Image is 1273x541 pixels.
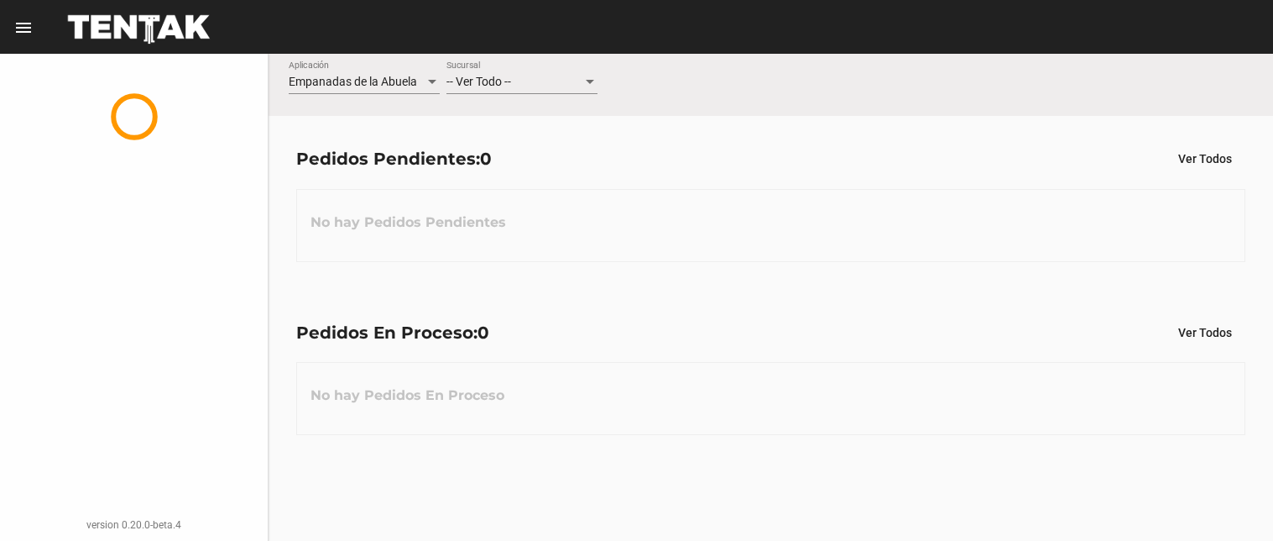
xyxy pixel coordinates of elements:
h3: No hay Pedidos Pendientes [297,197,519,248]
div: Pedidos En Proceso: [296,319,489,346]
span: Empanadas de la Abuela [289,75,417,88]
div: Pedidos Pendientes: [296,145,492,172]
span: Ver Todos [1178,152,1232,165]
span: -- Ver Todo -- [446,75,511,88]
span: 0 [477,323,489,343]
button: Ver Todos [1165,144,1245,174]
button: Ver Todos [1165,318,1245,348]
mat-icon: menu [13,18,34,38]
h3: No hay Pedidos En Proceso [297,370,518,421]
span: Ver Todos [1178,326,1232,339]
span: 0 [480,149,492,169]
div: version 0.20.0-beta.4 [13,517,254,533]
